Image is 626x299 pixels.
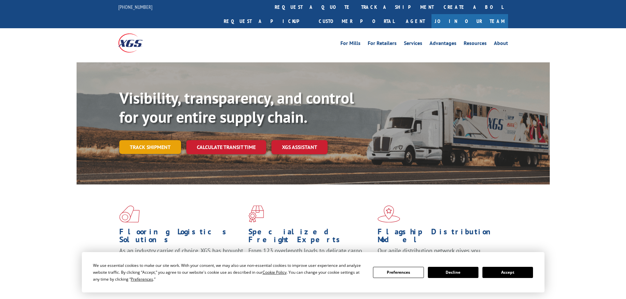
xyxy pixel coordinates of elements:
[271,140,328,154] a: XGS ASSISTANT
[186,140,266,154] a: Calculate transit time
[373,267,424,278] button: Preferences
[314,14,399,28] a: Customer Portal
[119,247,243,270] span: As an industry carrier of choice, XGS has brought innovation and dedication to flooring logistics...
[431,14,508,28] a: Join Our Team
[494,41,508,48] a: About
[404,41,422,48] a: Services
[248,247,373,276] p: From 123 overlength loads to delicate cargo, our experienced staff knows the best way to move you...
[368,41,397,48] a: For Retailers
[340,41,360,48] a: For Mills
[399,14,431,28] a: Agent
[119,140,181,154] a: Track shipment
[429,41,456,48] a: Advantages
[248,228,373,247] h1: Specialized Freight Experts
[263,269,287,275] span: Cookie Policy
[378,228,502,247] h1: Flagship Distribution Model
[464,41,487,48] a: Resources
[82,252,545,292] div: Cookie Consent Prompt
[482,267,533,278] button: Accept
[248,205,264,223] img: xgs-icon-focused-on-flooring-red
[93,262,365,283] div: We use essential cookies to make our site work. With your consent, we may also use non-essential ...
[119,205,140,223] img: xgs-icon-total-supply-chain-intelligence-red
[219,14,314,28] a: Request a pickup
[119,228,243,247] h1: Flooring Logistics Solutions
[131,276,153,282] span: Preferences
[119,88,354,127] b: Visibility, transparency, and control for your entire supply chain.
[378,247,498,262] span: Our agile distribution network gives you nationwide inventory management on demand.
[378,205,400,223] img: xgs-icon-flagship-distribution-model-red
[428,267,478,278] button: Decline
[118,4,152,10] a: [PHONE_NUMBER]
